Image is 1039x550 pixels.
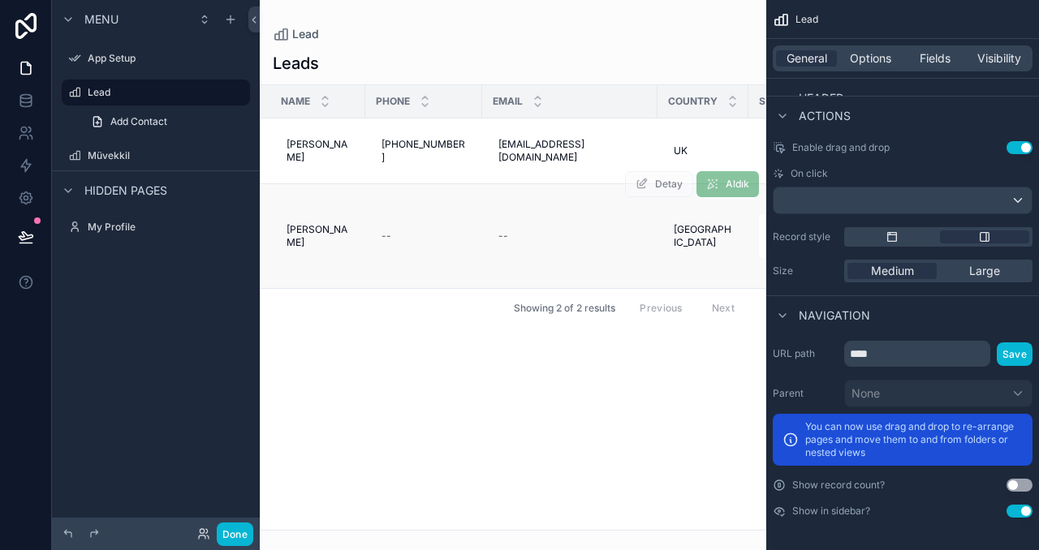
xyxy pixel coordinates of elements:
[88,221,247,234] label: My Profile
[88,52,247,65] label: App Setup
[287,223,349,249] span: [PERSON_NAME]
[376,95,410,108] span: Phone
[759,129,878,173] button: Select Button
[851,385,880,402] span: None
[667,217,739,256] a: [GEOGRAPHIC_DATA]
[84,11,119,28] span: Menu
[871,263,914,279] span: Medium
[795,13,818,26] span: Lead
[273,26,319,42] a: Lead
[792,505,870,518] label: Show in sidebar?
[382,230,391,243] div: --
[492,131,648,170] a: [EMAIL_ADDRESS][DOMAIN_NAME]
[498,230,508,243] div: --
[759,214,878,258] button: Select Button
[280,131,356,170] a: [PERSON_NAME]
[799,307,870,324] span: Navigation
[217,522,253,546] button: Done
[514,302,615,315] span: Showing 2 of 2 results
[791,167,828,180] span: On click
[62,79,250,105] a: Lead
[844,380,1033,407] button: None
[62,143,250,169] a: Müvekkil
[281,95,310,108] span: Name
[292,26,319,42] span: Lead
[84,183,167,199] span: Hidden pages
[88,149,247,162] label: Müvekkil
[62,214,250,240] a: My Profile
[110,115,167,128] span: Add Contact
[792,479,885,492] label: Show record count?
[850,50,891,67] span: Options
[799,108,851,124] span: Actions
[674,223,732,249] span: [GEOGRAPHIC_DATA]
[787,50,827,67] span: General
[773,264,838,277] label: Size
[287,138,349,164] span: [PERSON_NAME]
[81,109,250,135] a: Add Contact
[493,95,523,108] span: Email
[375,131,472,170] a: [PHONE_NUMBER]
[773,230,838,243] label: Record style
[62,45,250,71] a: App Setup
[805,420,1023,459] p: You can now use drag and drop to re-arrange pages and move them to and from folders or nested views
[997,342,1033,366] button: Save
[799,90,843,106] span: Header
[977,50,1021,67] span: Visibility
[668,95,718,108] span: Country
[498,138,641,164] span: [EMAIL_ADDRESS][DOMAIN_NAME]
[280,217,356,256] a: [PERSON_NAME]
[773,347,838,360] label: URL path
[273,52,319,75] h1: Leads
[920,50,951,67] span: Fields
[382,138,466,164] span: [PHONE_NUMBER]
[759,95,791,108] span: Stage
[773,387,838,400] label: Parent
[969,263,1000,279] span: Large
[492,223,648,249] a: --
[375,223,472,249] a: --
[792,141,890,154] span: Enable drag and drop
[88,86,240,99] label: Lead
